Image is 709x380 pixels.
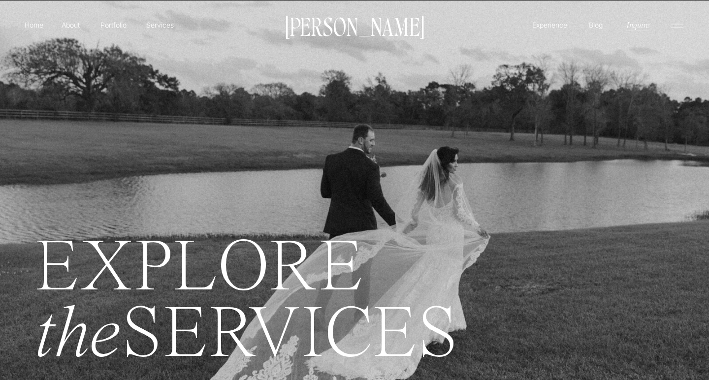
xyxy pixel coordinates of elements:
a: Portfolio [96,20,131,30]
a: Home [23,20,45,30]
a: Blog [586,20,605,30]
a: About [60,20,82,30]
a: [PERSON_NAME] [280,15,429,36]
a: Experience [531,20,569,30]
a: Inquire [625,19,650,31]
a: Services [145,20,174,30]
i: the [34,300,121,374]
